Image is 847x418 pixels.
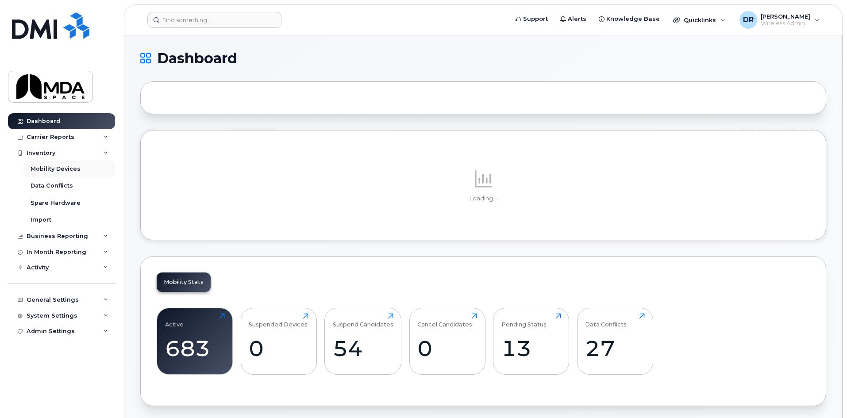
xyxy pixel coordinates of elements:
span: Dashboard [157,52,237,65]
div: Cancel Candidates [417,313,472,328]
a: Active683 [165,313,225,370]
a: Suspended Devices0 [249,313,308,370]
div: 27 [585,335,645,361]
div: 13 [501,335,561,361]
p: Loading... [157,195,810,203]
a: Pending Status13 [501,313,561,370]
a: Cancel Candidates0 [417,313,477,370]
a: Data Conflicts27 [585,313,645,370]
div: 0 [417,335,477,361]
div: Suspend Candidates [333,313,393,328]
div: 683 [165,335,225,361]
div: Suspended Devices [249,313,308,328]
div: Active [165,313,184,328]
div: 0 [249,335,308,361]
a: Suspend Candidates54 [333,313,393,370]
div: Data Conflicts [585,313,627,328]
div: 54 [333,335,393,361]
div: Pending Status [501,313,547,328]
iframe: Messenger Launcher [808,380,840,411]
